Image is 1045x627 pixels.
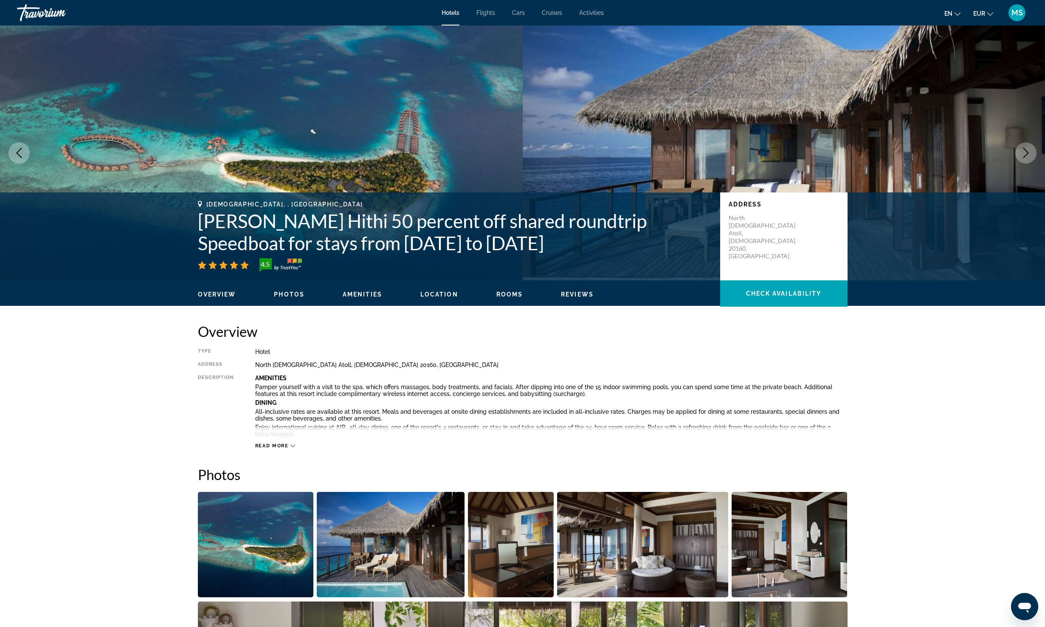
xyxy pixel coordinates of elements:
[198,291,236,298] button: Overview
[198,466,848,483] h2: Photos
[257,259,274,269] div: 4.5
[512,9,525,16] a: Cars
[255,443,296,449] button: Read more
[8,142,30,164] button: Previous image
[206,201,363,208] span: [DEMOGRAPHIC_DATA], , [GEOGRAPHIC_DATA]
[468,491,554,598] button: Open full-screen image slider
[255,443,289,449] span: Read more
[442,9,459,16] a: Hotels
[198,348,234,355] div: Type
[729,201,839,208] p: Address
[579,9,604,16] a: Activities
[259,258,302,272] img: trustyou-badge-hor.svg
[1015,142,1037,164] button: Next image
[557,491,728,598] button: Open full-screen image slider
[343,291,382,298] button: Amenities
[255,424,848,438] p: Enjoy international cuisine at AIR- all-day dining, one of the resort's 4 restaurants, or stay in...
[973,7,993,20] button: Change currency
[561,291,594,298] button: Reviews
[198,375,234,438] div: Description
[255,399,276,406] b: Dining
[255,384,848,397] p: Pamper yourself with a visit to the spa, which offers massages, body treatments, and facials. Aft...
[420,291,458,298] button: Location
[729,214,797,260] p: North [DEMOGRAPHIC_DATA] Atoll, [DEMOGRAPHIC_DATA] 20160, [GEOGRAPHIC_DATA]
[198,323,848,340] h2: Overview
[255,348,848,355] div: Hotel
[198,210,712,254] h1: [PERSON_NAME] Hithi 50 percent off shared roundtrip Speedboat for stays from [DATE] to [DATE]
[944,7,960,20] button: Change language
[274,291,304,298] button: Photos
[476,9,495,16] a: Flights
[720,280,848,307] button: Check Availability
[1011,593,1038,620] iframe: Button to launch messaging window
[198,491,314,598] button: Open full-screen image slider
[255,375,287,381] b: Amenities
[973,10,985,17] span: EUR
[198,362,234,368] div: Address
[746,290,822,297] span: Check Availability
[17,2,102,24] a: Travorium
[255,362,848,368] div: North [DEMOGRAPHIC_DATA] Atoll, [DEMOGRAPHIC_DATA] 20160, [GEOGRAPHIC_DATA]
[1006,4,1028,22] button: User Menu
[542,9,562,16] a: Cruises
[496,291,523,298] button: Rooms
[317,491,465,598] button: Open full-screen image slider
[1011,8,1023,17] span: MS
[255,408,848,422] p: All-inclusive rates are available at this resort. Meals and beverages at onsite dining establishm...
[944,10,952,17] span: en
[732,491,848,598] button: Open full-screen image slider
